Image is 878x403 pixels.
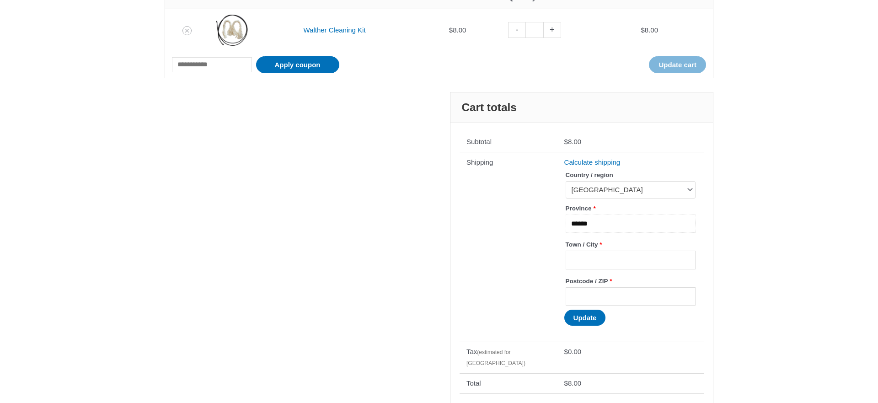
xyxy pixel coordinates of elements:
[641,26,658,34] bdi: 8.00
[182,26,192,35] a: Remove Walther Cleaning Kit from cart
[564,348,568,355] span: $
[449,26,453,34] span: $
[564,310,606,326] button: Update
[466,349,525,366] small: (estimated for [GEOGRAPHIC_DATA])
[649,56,706,73] button: Update cart
[460,132,557,152] th: Subtotal
[544,22,561,38] a: +
[256,56,339,73] button: Apply coupon
[564,138,568,145] span: $
[566,181,696,198] span: Poland
[460,152,557,341] th: Shipping
[303,26,365,34] a: Walther Cleaning Kit
[450,92,713,123] h2: Cart totals
[566,238,696,251] label: Town / City
[564,379,582,387] bdi: 8.00
[641,26,645,34] span: $
[566,169,696,181] label: Country / region
[449,26,466,34] bdi: 8.00
[508,22,525,38] a: -
[460,342,557,373] th: Tax
[572,185,681,194] span: Poland
[460,373,557,394] th: Total
[525,22,543,38] input: Product quantity
[564,379,568,387] span: $
[216,14,248,46] img: Walther Cleaning Kit
[566,275,696,287] label: Postcode / ZIP
[564,348,582,355] bdi: 0.00
[564,158,621,166] a: Calculate shipping
[566,202,696,215] label: Province
[564,138,582,145] bdi: 8.00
